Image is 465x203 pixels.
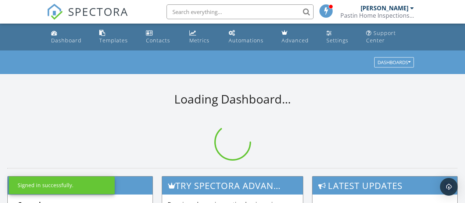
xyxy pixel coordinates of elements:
span: SPECTORA [68,4,128,19]
div: Advanced [282,37,309,44]
a: Templates [96,27,137,48]
a: Metrics [186,27,220,48]
div: Dashboard [51,37,82,44]
a: Support Center [363,27,417,48]
a: Contacts [143,27,180,48]
div: Dashboards [378,60,411,65]
div: Support Center [366,29,396,44]
div: Contacts [146,37,170,44]
img: The Best Home Inspection Software - Spectora [47,4,63,20]
div: Settings [326,37,348,44]
div: Signed in successfully. [18,182,74,189]
a: Dashboard [48,27,91,48]
div: [PERSON_NAME] [361,4,408,12]
div: Pastin Home Inspections, L.L.C. [340,12,414,19]
h3: Support [8,176,153,195]
h3: Try spectora advanced [DATE] [162,176,303,195]
a: Advanced [279,27,318,48]
a: SPECTORA [47,10,128,25]
div: Templates [99,37,128,44]
button: Dashboards [374,57,414,68]
div: Automations [229,37,264,44]
div: Metrics [189,37,210,44]
a: Automations (Basic) [226,27,273,48]
a: Settings [323,27,357,48]
h3: Latest Updates [312,176,457,195]
div: Open Intercom Messenger [440,178,458,196]
input: Search everything... [167,4,314,19]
